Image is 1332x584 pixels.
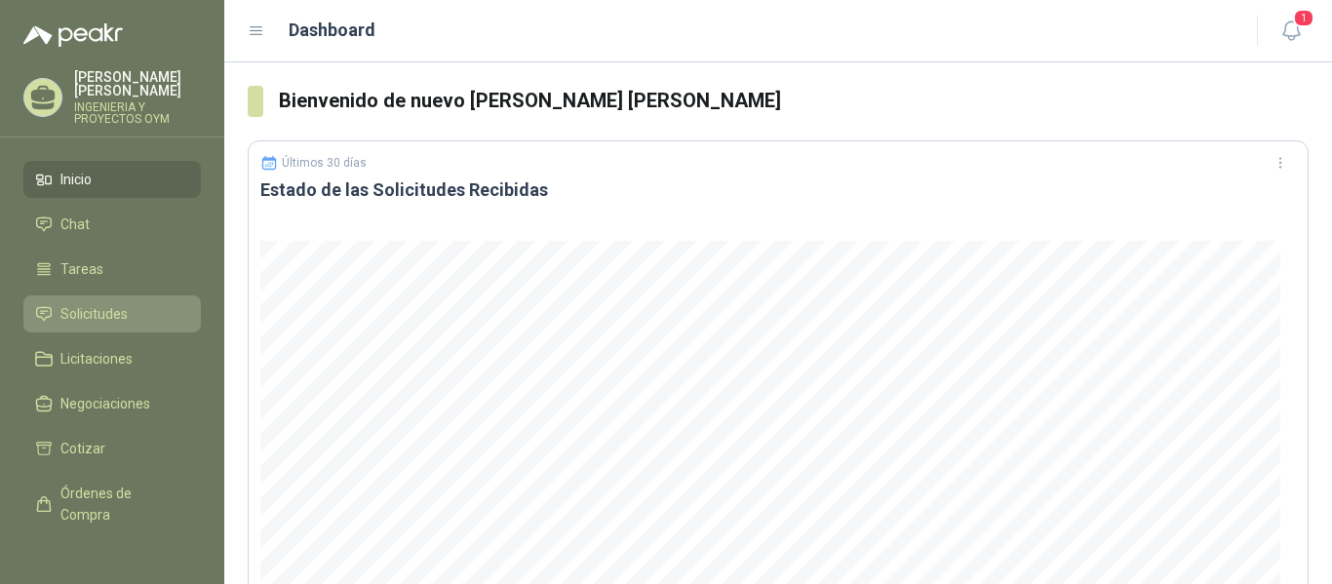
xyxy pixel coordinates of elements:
[74,70,201,97] p: [PERSON_NAME] [PERSON_NAME]
[260,178,1296,202] h3: Estado de las Solicitudes Recibidas
[279,86,1309,116] h3: Bienvenido de nuevo [PERSON_NAME] [PERSON_NAME]
[60,483,182,526] span: Órdenes de Compra
[23,251,201,288] a: Tareas
[60,303,128,325] span: Solicitudes
[23,475,201,533] a: Órdenes de Compra
[74,101,201,125] p: INGENIERIA Y PROYECTOS OYM
[23,340,201,377] a: Licitaciones
[60,169,92,190] span: Inicio
[282,156,367,170] p: Últimos 30 días
[23,161,201,198] a: Inicio
[60,393,150,414] span: Negociaciones
[60,258,103,280] span: Tareas
[1293,9,1314,27] span: 1
[23,295,201,332] a: Solicitudes
[1273,14,1309,49] button: 1
[23,23,123,47] img: Logo peakr
[289,17,375,44] h1: Dashboard
[23,206,201,243] a: Chat
[60,438,105,459] span: Cotizar
[23,430,201,467] a: Cotizar
[60,214,90,235] span: Chat
[60,348,133,370] span: Licitaciones
[23,385,201,422] a: Negociaciones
